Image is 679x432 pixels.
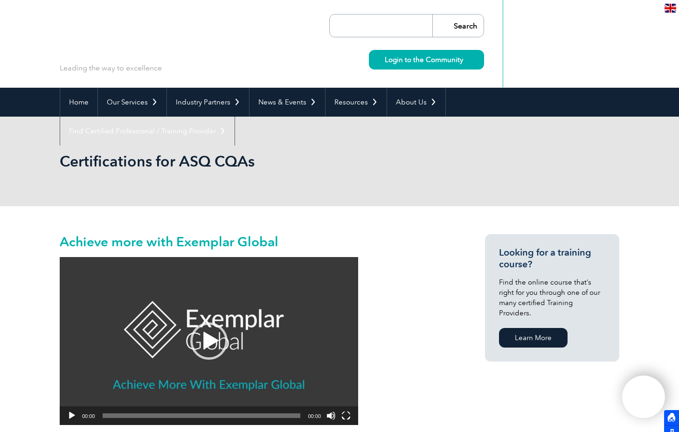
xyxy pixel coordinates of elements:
[341,411,351,420] button: Fullscreen
[67,411,76,420] button: Play
[82,413,95,419] span: 00:00
[308,413,321,419] span: 00:00
[60,88,97,117] a: Home
[499,277,605,318] p: Find the online course that’s right for you through one of our many certified Training Providers.
[499,328,568,348] a: Learn More
[60,117,235,146] a: Find Certified Professional / Training Provider
[326,411,336,420] button: Mute
[387,88,445,117] a: About Us
[326,88,387,117] a: Resources
[249,88,325,117] a: News & Events
[60,63,162,73] p: Leading the way to excellence
[190,322,228,360] div: Play
[369,50,484,70] a: Login to the Community
[60,257,358,425] div: Video Player
[98,88,166,117] a: Our Services
[432,14,484,37] input: Search
[499,247,605,270] h3: Looking for a training course?
[60,234,451,249] h2: Achieve more with Exemplar Global
[167,88,249,117] a: Industry Partners
[632,385,655,409] img: svg+xml;nitro-empty-id=ODY5OjExNg==-1;base64,PHN2ZyB2aWV3Qm94PSIwIDAgNDAwIDQwMCIgd2lkdGg9IjQwMCIg...
[463,57,468,62] img: svg+xml;nitro-empty-id=MzU0OjIyMw==-1;base64,PHN2ZyB2aWV3Qm94PSIwIDAgMTEgMTEiIHdpZHRoPSIxMSIgaGVp...
[60,154,451,169] h2: Certifications for ASQ CQAs
[665,4,676,13] img: en
[103,413,301,418] span: Time Slider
